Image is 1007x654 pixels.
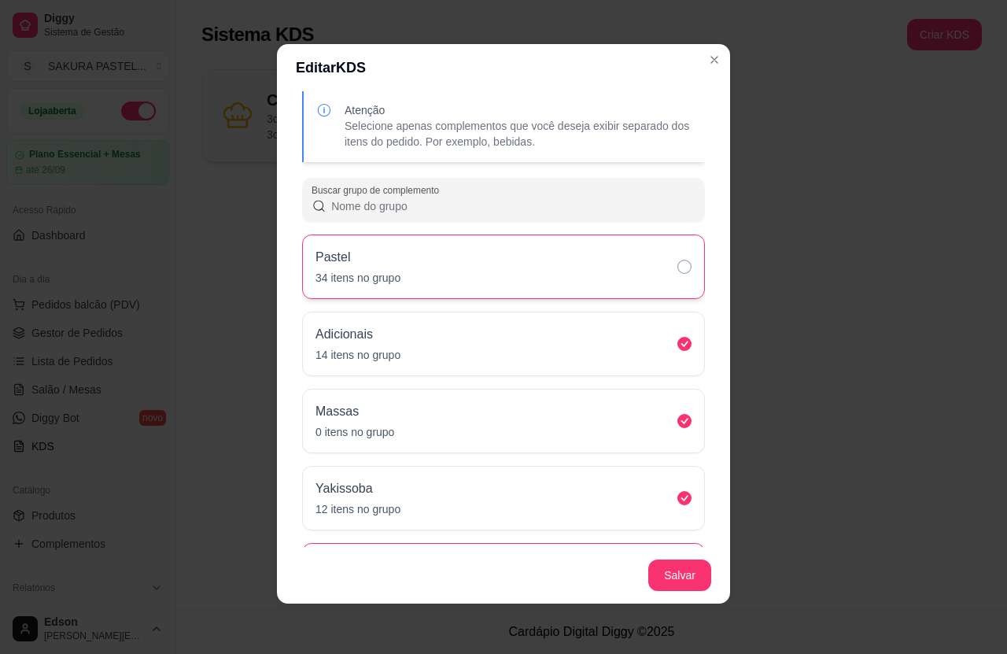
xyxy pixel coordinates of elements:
[277,44,730,91] header: Editar KDS
[315,347,400,363] p: 14 itens no grupo
[312,183,444,197] label: Buscar grupo de complemento
[315,501,400,517] p: 12 itens no grupo
[345,118,692,150] p: Selecione apenas complementos que você deseja exibir separado dos itens do pedido. Por exemplo, b...
[702,47,727,72] button: Close
[648,560,711,591] button: Salvar
[315,479,400,498] p: Yakissoba
[326,198,695,214] input: Buscar grupo de complemento
[315,325,400,344] p: Adicionais
[315,248,400,267] p: Pastel
[315,424,394,440] p: 0 itens no grupo
[315,402,394,421] p: Massas
[345,102,692,118] p: Atenção
[315,270,400,286] p: 34 itens no grupo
